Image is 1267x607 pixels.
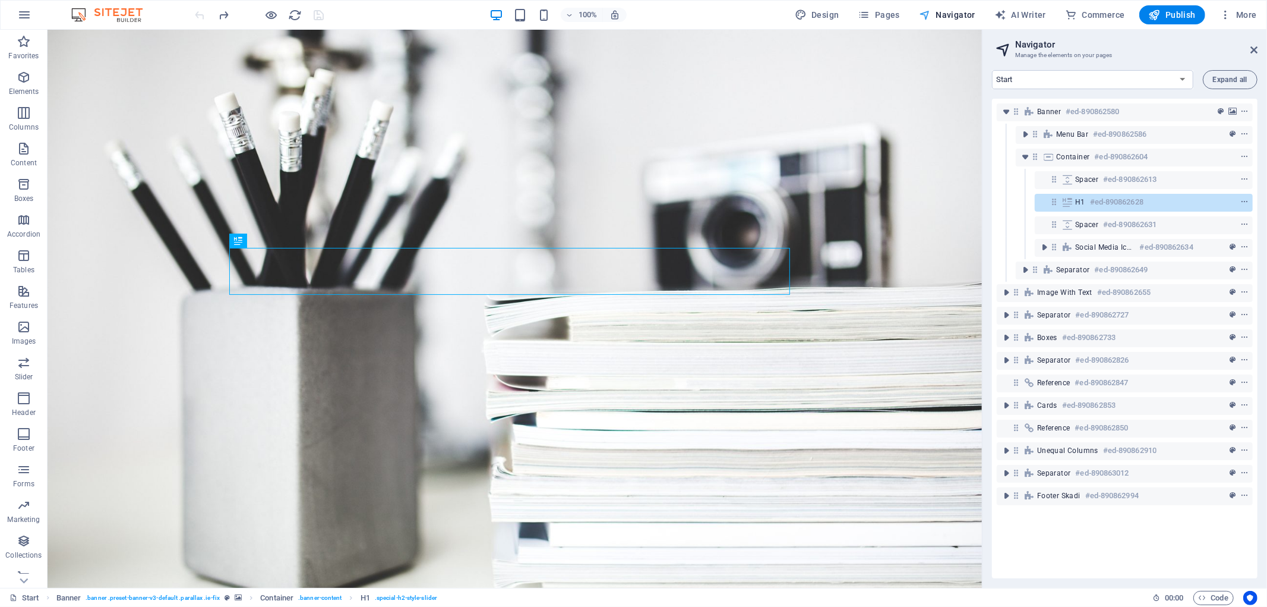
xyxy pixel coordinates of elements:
button: context-menu [1238,398,1250,413]
button: toggle-expand [999,489,1013,503]
h6: #ed-890862826 [1076,353,1129,367]
button: Navigator [914,5,980,24]
button: preset [1227,421,1238,435]
span: Container [1056,152,1090,162]
span: Click to select. Double-click to edit [260,591,293,605]
p: Header [12,408,36,417]
button: context-menu [1238,376,1250,390]
span: Publish [1149,9,1196,21]
button: toggle-expand [999,308,1013,322]
span: Reference [1037,378,1070,388]
button: toggle-expand [1018,127,1032,141]
h6: #ed-890862613 [1103,172,1157,187]
span: Code [1199,591,1228,605]
button: preset [1227,444,1238,458]
span: AI Writer [994,9,1046,21]
span: Separator [1037,310,1071,320]
button: preset [1227,398,1238,413]
button: preset [1227,285,1238,300]
h6: #ed-890862847 [1075,376,1129,390]
span: : [1173,593,1175,602]
button: toggle-expand [1037,240,1051,254]
button: Click here to leave preview mode and continue editing [264,8,279,22]
p: Tables [13,265,34,275]
span: More [1219,9,1257,21]
p: Forms [13,479,34,489]
p: Collections [5,551,42,560]
button: context-menu [1238,218,1250,232]
button: context-menu [1238,285,1250,300]
button: Code [1193,591,1234,605]
button: Pages [854,5,905,24]
button: context-menu [1238,331,1250,345]
span: Reference [1037,423,1070,433]
span: Image with text [1037,288,1092,297]
button: toggle-expand [999,444,1013,458]
span: Navigator [919,9,975,21]
span: . banner .preset-banner-v3-default .parallax .ie-fix [86,591,220,605]
h6: #ed-890862586 [1093,127,1146,141]
p: Favorites [8,51,39,61]
h6: #ed-890862649 [1095,263,1148,277]
p: Slider [15,372,33,382]
span: 00 00 [1165,591,1183,605]
button: Expand all [1203,70,1257,89]
button: context-menu [1238,308,1250,322]
button: toggle-expand [999,331,1013,345]
h2: Navigator [1015,39,1257,50]
button: context-menu [1238,150,1250,164]
span: Expand all [1213,76,1247,83]
button: preset [1227,331,1238,345]
h6: #ed-890862910 [1103,444,1157,458]
p: Marketing [7,515,40,524]
button: AI Writer [990,5,1051,24]
h6: #ed-890862727 [1076,308,1129,322]
span: . banner-content [298,591,342,605]
button: toggle-expand [999,466,1013,480]
button: preset [1227,489,1238,503]
button: preset [1227,466,1238,480]
i: Redo: Move elements (Ctrl+Y, ⌘+Y) [217,8,231,22]
span: Separator [1037,468,1071,478]
button: preset [1227,376,1238,390]
button: Design [790,5,844,24]
button: context-menu [1238,444,1250,458]
div: Design (Ctrl+Alt+Y) [790,5,844,24]
button: toggle-expand [999,353,1013,367]
span: Boxes [1037,333,1057,342]
button: context-menu [1238,195,1250,209]
p: Images [12,336,36,346]
button: redo [217,8,231,22]
button: toggle-expand [1018,263,1032,277]
i: This element is a customizable preset [225,595,230,601]
button: toggle-expand [999,398,1013,413]
span: Click to select. Double-click to edit [361,591,370,605]
button: context-menu [1238,240,1250,254]
span: Separator [1037,356,1071,365]
button: preset [1227,308,1238,322]
h6: Session time [1152,591,1184,605]
span: Social Media Icons [1075,243,1135,252]
button: toggle-expand [999,285,1013,300]
button: reload [288,8,302,22]
span: . special-h2-style-slider [375,591,437,605]
button: Usercentrics [1243,591,1257,605]
button: preset [1227,240,1238,254]
span: Banner [1037,107,1061,117]
p: Columns [9,122,39,132]
h6: #ed-890862850 [1075,421,1129,435]
h6: #ed-890862631 [1103,218,1157,232]
h6: #ed-890862628 [1090,195,1143,209]
nav: breadcrumb [56,591,437,605]
button: 100% [561,8,603,22]
button: context-menu [1238,421,1250,435]
button: preset [1215,105,1227,119]
span: Cards [1037,401,1057,410]
button: toggle-expand [1018,150,1032,164]
p: Features [10,301,38,310]
button: context-menu [1238,105,1250,119]
button: More [1215,5,1262,24]
h6: #ed-890862853 [1062,398,1116,413]
span: Separator [1056,265,1090,275]
span: Spacer [1075,175,1098,184]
